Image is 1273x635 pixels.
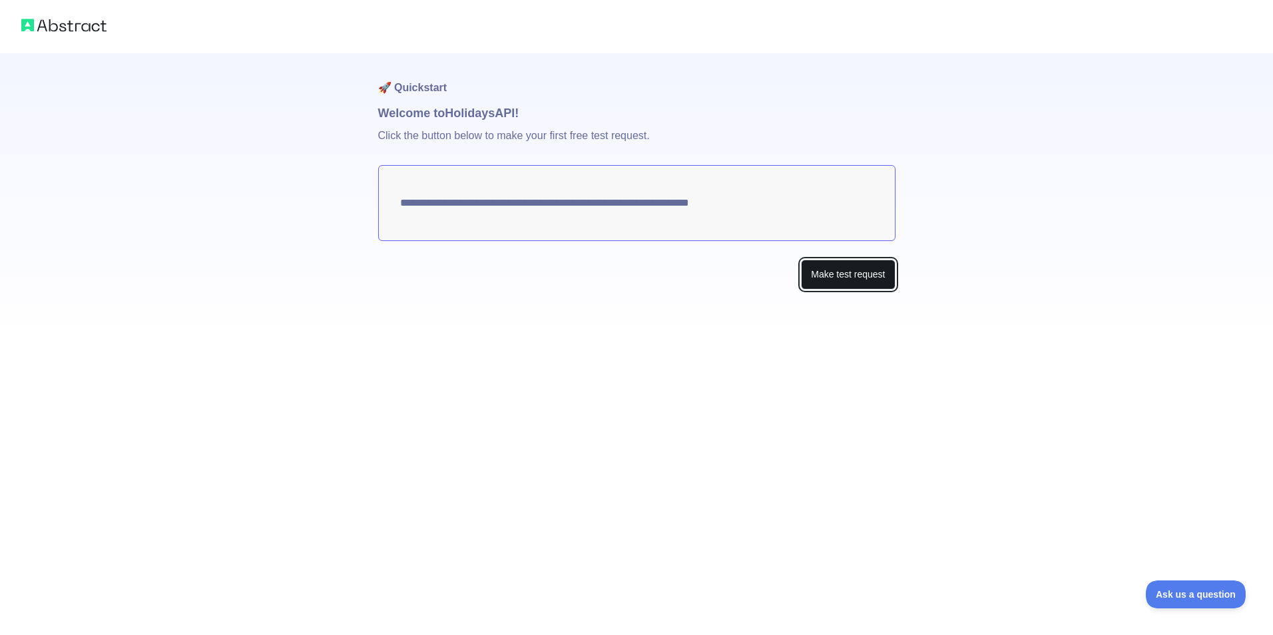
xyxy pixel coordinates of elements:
[378,122,895,165] p: Click the button below to make your first free test request.
[21,16,107,35] img: Abstract logo
[801,260,895,290] button: Make test request
[378,53,895,104] h1: 🚀 Quickstart
[1146,580,1246,608] iframe: Toggle Customer Support
[378,104,895,122] h1: Welcome to Holidays API!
